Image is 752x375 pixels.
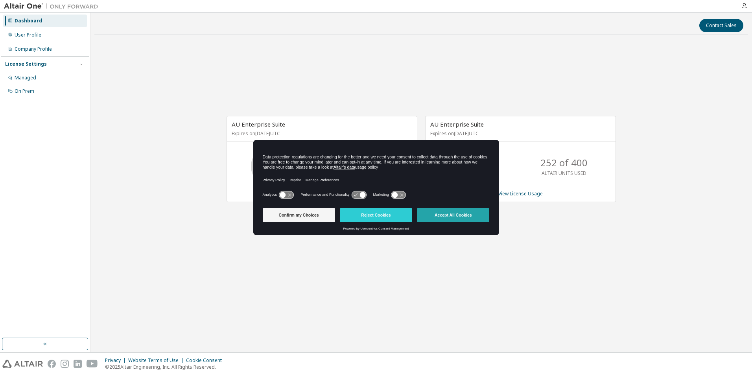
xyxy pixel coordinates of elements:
img: youtube.svg [87,360,98,368]
img: instagram.svg [61,360,69,368]
div: Cookie Consent [186,357,227,364]
div: License Settings [5,61,47,67]
div: User Profile [15,32,41,38]
img: altair_logo.svg [2,360,43,368]
span: AU Enterprise Suite [232,120,285,128]
p: Expires on [DATE] UTC [232,130,410,137]
p: Expires on [DATE] UTC [430,130,609,137]
img: facebook.svg [48,360,56,368]
div: On Prem [15,88,34,94]
p: ALTAIR UNITS USED [542,170,586,176]
div: Dashboard [15,18,42,24]
button: Contact Sales [699,19,743,32]
p: © 2025 Altair Engineering, Inc. All Rights Reserved. [105,364,227,370]
p: 252 of 400 [540,156,588,169]
div: Privacy [105,357,128,364]
div: Managed [15,75,36,81]
span: AU Enterprise Suite [430,120,484,128]
div: Website Terms of Use [128,357,186,364]
div: Company Profile [15,46,52,52]
img: linkedin.svg [74,360,82,368]
a: View License Usage [498,190,543,197]
img: Altair One [4,2,102,10]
